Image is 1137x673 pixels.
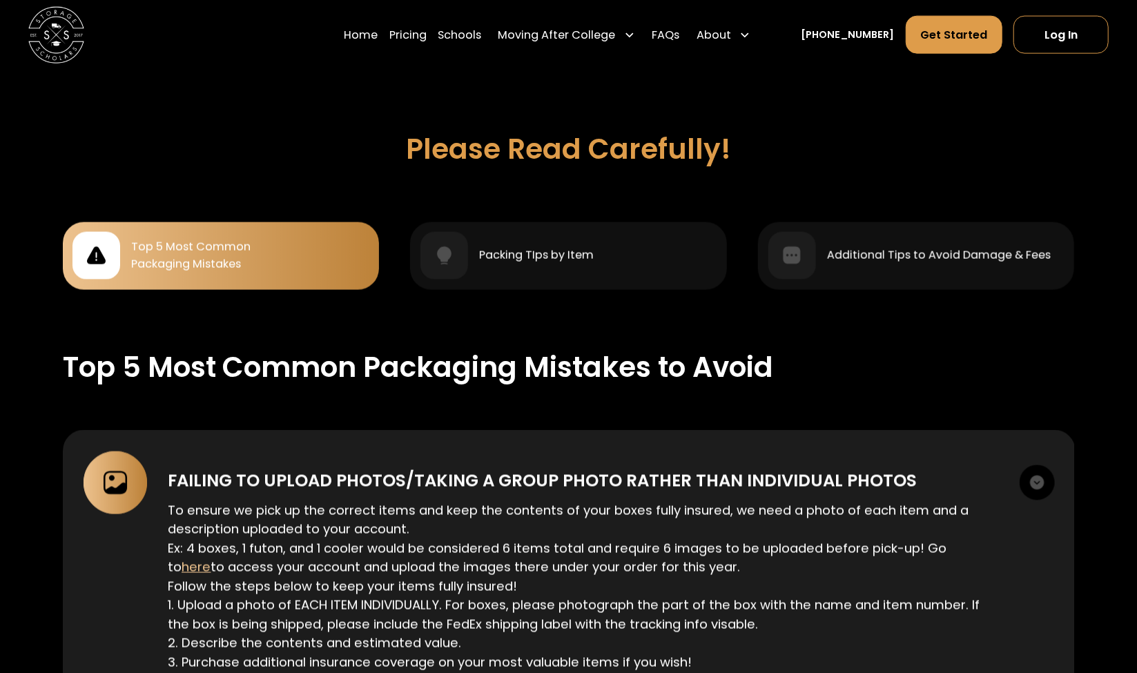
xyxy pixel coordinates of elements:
img: Storage Scholars main logo [28,7,84,63]
a: Pricing [389,15,427,55]
a: [PHONE_NUMBER] [801,28,895,42]
a: here [182,558,211,576]
div: Additional Tips to Avoid Damage & Fees [827,247,1051,264]
a: Home [344,15,378,55]
div: Moving After College [492,15,641,55]
a: Get Started [906,16,1002,54]
div: Packing TIps by Item [479,247,594,264]
a: FAQs [652,15,679,55]
a: Log In [1013,16,1109,54]
div: Moving After College [498,27,615,43]
h3: Please Read Carefully! [406,133,731,166]
a: Schools [438,15,481,55]
div: Failing to upload photos/taking a group photo rather than individual photos [168,469,917,494]
div: About [697,27,731,43]
div: Top 5 Most Common Packaging Mistakes to Avoid [63,346,774,388]
div: Top 5 Most Common Packaging Mistakes [131,239,251,273]
div: About [691,15,757,55]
